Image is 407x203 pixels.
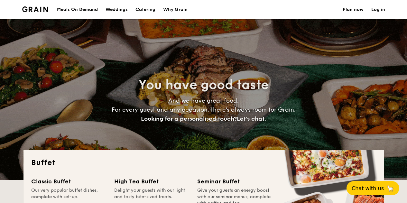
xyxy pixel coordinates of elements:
a: Logotype [22,6,48,12]
button: Chat with us🦙 [347,181,399,195]
div: Classic Buffet [31,177,106,186]
span: And we have great food. For every guest and any occasion, there’s always room for Grain. [112,97,296,122]
span: Chat with us [352,185,384,191]
span: Looking for a personalised touch? [141,115,237,122]
div: Seminar Buffet [197,177,273,186]
img: Grain [22,6,48,12]
span: Let's chat. [237,115,266,122]
span: 🦙 [386,185,394,192]
h2: Buffet [31,158,376,168]
div: High Tea Buffet [114,177,190,186]
span: You have good taste [138,77,269,93]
